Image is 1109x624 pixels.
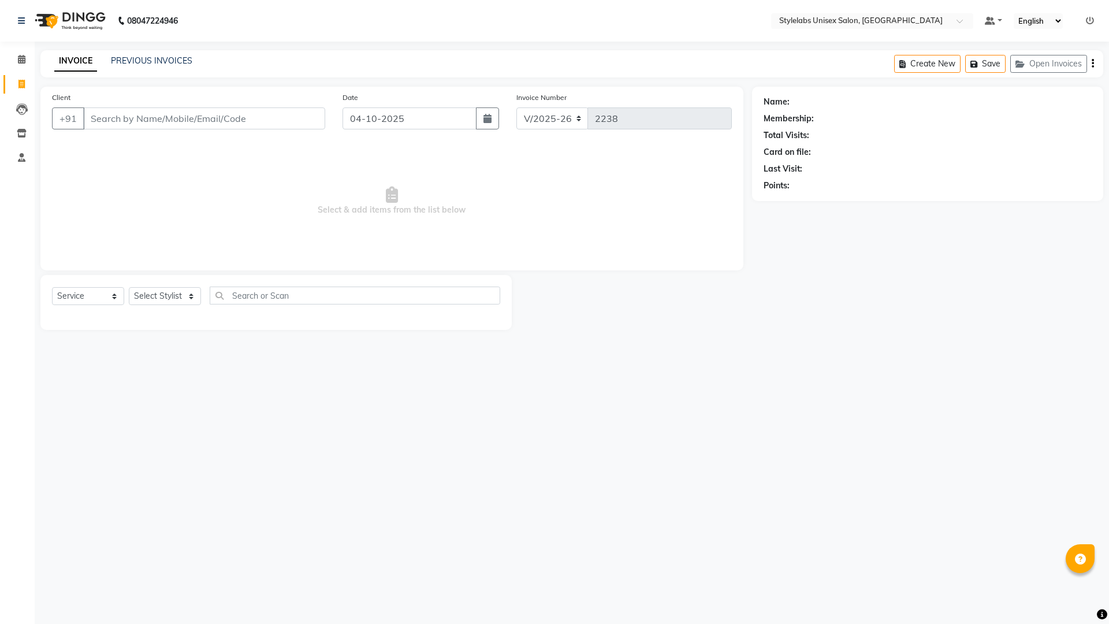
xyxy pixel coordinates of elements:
[111,55,192,66] a: PREVIOUS INVOICES
[54,51,97,72] a: INVOICE
[52,107,84,129] button: +91
[210,287,500,304] input: Search or Scan
[764,146,811,158] div: Card on file:
[83,107,325,129] input: Search by Name/Mobile/Email/Code
[764,180,790,192] div: Points:
[764,113,814,125] div: Membership:
[1060,578,1097,612] iframe: chat widget
[894,55,961,73] button: Create New
[343,92,358,103] label: Date
[127,5,178,37] b: 08047224946
[764,163,802,175] div: Last Visit:
[764,96,790,108] div: Name:
[1010,55,1087,73] button: Open Invoices
[965,55,1006,73] button: Save
[764,129,809,142] div: Total Visits:
[52,143,732,259] span: Select & add items from the list below
[52,92,70,103] label: Client
[516,92,567,103] label: Invoice Number
[29,5,109,37] img: logo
